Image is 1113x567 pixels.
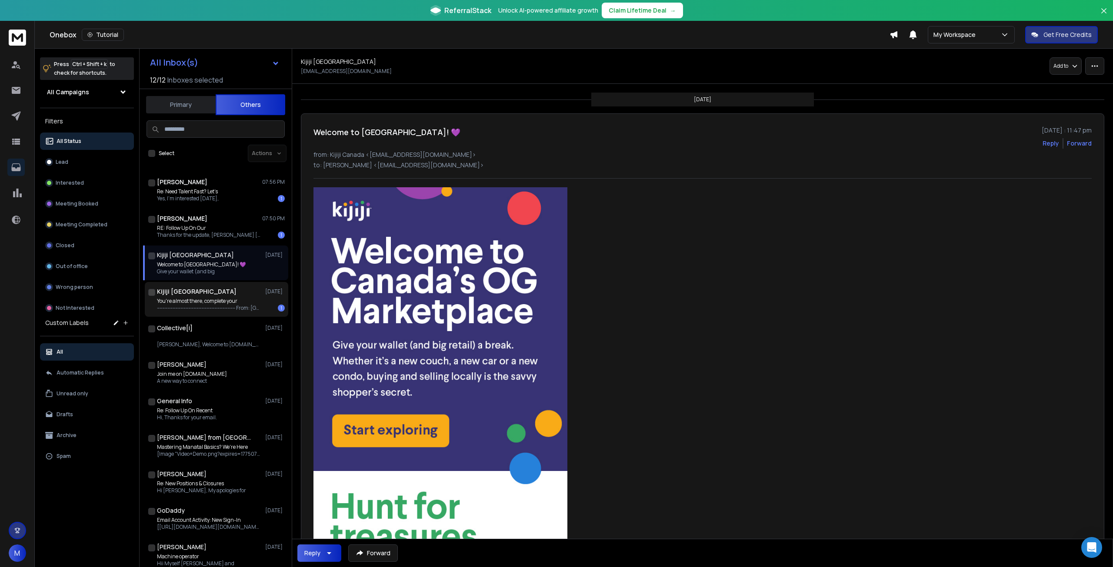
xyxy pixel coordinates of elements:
[157,407,217,414] p: Re: Follow Up On Recent
[157,324,193,332] h1: Collective[i]
[301,57,376,66] h1: Kijiji [GEOGRAPHIC_DATA]
[265,544,285,550] p: [DATE]
[40,385,134,402] button: Unread only
[1081,537,1102,558] div: Open Intercom Messenger
[56,221,107,228] p: Meeting Completed
[157,251,234,259] h1: Kijiji [GEOGRAPHIC_DATA]
[56,242,74,249] p: Closed
[157,225,261,232] p: RE: Follow Up On Our
[40,258,134,275] button: Out of office
[157,553,234,560] p: Machine operator
[157,470,207,478] h1: [PERSON_NAME]
[1098,5,1110,26] button: Close banner
[47,88,89,96] h1: All Campaigns
[40,83,134,101] button: All Campaigns
[9,544,26,562] button: M
[444,5,491,16] span: ReferralStack
[167,75,223,85] h3: Inboxes selected
[157,305,261,312] p: ------------------------------------------------------------ From: [GEOGRAPHIC_DATA][PERSON_NAME]...
[670,6,676,15] span: →
[40,448,134,465] button: Spam
[313,187,567,471] img: Give your wallet (and big retail) a break. Whether it’s a new couch, a new car, or a new condo, b...
[57,138,81,145] p: All Status
[157,261,246,268] p: Welcome to [GEOGRAPHIC_DATA]! 💜
[265,361,285,368] p: [DATE]
[157,298,261,305] p: You're almost there, complete your
[157,433,253,442] h1: [PERSON_NAME] from [GEOGRAPHIC_DATA]
[157,543,207,551] h1: [PERSON_NAME]
[40,237,134,254] button: Closed
[40,216,134,233] button: Meeting Completed
[304,549,320,557] div: Reply
[1067,139,1092,148] div: Forward
[40,406,134,423] button: Drafts
[278,305,285,312] div: 1
[71,59,108,69] span: Ctrl + Shift + k
[150,75,166,85] span: 12 / 12
[157,214,207,223] h1: [PERSON_NAME]
[278,195,285,202] div: 1
[157,360,207,369] h1: [PERSON_NAME]
[40,343,134,361] button: All
[40,115,134,127] h3: Filters
[82,29,124,41] button: Tutorial
[313,126,460,138] h1: Welcome to [GEOGRAPHIC_DATA]! 💜
[157,287,237,296] h1: Kijiji [GEOGRAPHIC_DATA]
[40,427,134,444] button: Archive
[57,348,63,355] p: All
[40,195,134,212] button: Meeting Booked
[40,279,134,296] button: Wrong person
[146,95,216,114] button: Primary
[301,68,392,75] p: [EMAIL_ADDRESS][DOMAIN_NAME]
[157,517,261,524] p: Email Account Activity: New Sign-In
[54,60,115,77] p: Press to check for shortcuts.
[40,133,134,150] button: All Status
[1053,63,1068,70] p: Add to
[498,6,598,15] p: Unlock AI-powered affiliate growth
[1043,30,1092,39] p: Get Free Credits
[50,29,890,41] div: Onebox
[157,378,227,385] p: A new way to connect
[56,159,68,166] p: Lead
[265,252,285,259] p: [DATE]
[265,434,285,441] p: [DATE]
[40,153,134,171] button: Lead
[1043,139,1059,148] button: Reply
[157,341,261,348] p: [PERSON_NAME], Welcome to [DOMAIN_NAME] ( [URL][DOMAIN_NAME] )
[262,179,285,186] p: 07:56 PM
[157,397,192,405] h1: General Info
[262,215,285,222] p: 07:50 PM
[157,480,246,487] p: Re: New Positions & Closures
[45,318,89,327] h3: Custom Labels
[57,432,77,439] p: Archive
[278,232,285,239] div: 1
[157,451,261,458] p: [Image "Video+Demo.png?expires=1775078550&signature=0b942a2c5811322a7e67e0ab16032752c9faa03ba7a5b...
[313,150,1092,159] p: from: Kijiji Canada <[EMAIL_ADDRESS][DOMAIN_NAME]>
[694,96,711,103] p: [DATE]
[57,369,104,376] p: Automatic Replies
[143,54,287,71] button: All Inbox(s)
[57,411,73,418] p: Drafts
[157,232,261,239] p: Thanks for the update, [PERSON_NAME] [PERSON_NAME] From:
[297,544,341,562] button: Reply
[40,364,134,381] button: Automatic Replies
[57,390,88,397] p: Unread only
[40,174,134,192] button: Interested
[157,188,219,195] p: Re: Need Talent Fast? Let’s
[157,524,261,531] p: [[URL][DOMAIN_NAME][DOMAIN_NAME][EMAIL_ADDRESS][DOMAIN_NAME]] Email Account Activity: New Sign-In
[265,398,285,405] p: [DATE]
[159,150,174,157] label: Select
[157,268,246,275] p: Give your wallet (and big
[40,299,134,317] button: Not Interested
[265,471,285,477] p: [DATE]
[157,444,261,451] p: Mastering Manatal Basics? We're Here
[157,414,217,421] p: Hi, Thanks for your email.
[265,288,285,295] p: [DATE]
[157,195,219,202] p: Yes, I'm interested [DATE],
[348,544,398,562] button: Forward
[216,94,285,115] button: Others
[56,263,88,270] p: Out of office
[157,506,185,515] h1: GoDaddy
